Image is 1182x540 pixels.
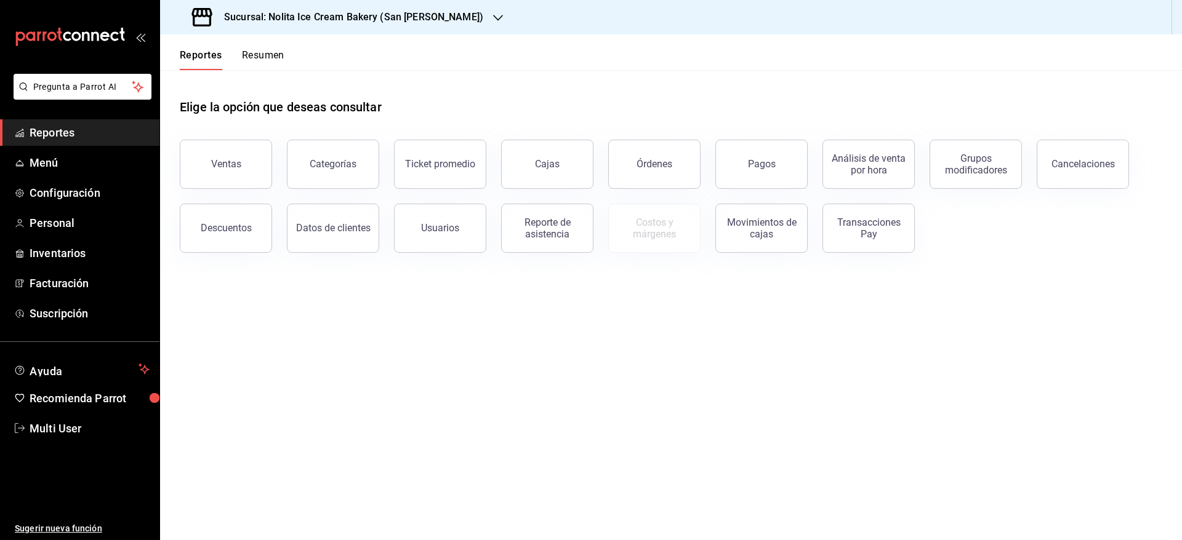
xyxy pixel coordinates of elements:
[14,74,151,100] button: Pregunta a Parrot AI
[830,153,907,176] div: Análisis de venta por hora
[715,140,808,189] button: Pagos
[287,204,379,253] button: Datos de clientes
[30,245,150,261] span: Inventarios
[421,222,459,234] div: Usuarios
[30,390,150,407] span: Recomienda Parrot
[135,32,145,42] button: open_drawer_menu
[201,222,252,234] div: Descuentos
[30,185,150,201] span: Configuración
[405,158,475,170] div: Ticket promedio
[930,140,1022,189] button: Grupos modificadores
[394,140,486,189] button: Ticket promedio
[180,49,222,70] button: Reportes
[287,140,379,189] button: Categorías
[214,10,483,25] h3: Sucursal: Nolita Ice Cream Bakery (San [PERSON_NAME])
[715,204,808,253] button: Movimientos de cajas
[30,275,150,292] span: Facturación
[938,153,1014,176] div: Grupos modificadores
[1037,140,1129,189] button: Cancelaciones
[30,420,150,437] span: Multi User
[30,362,134,376] span: Ayuda
[608,204,701,253] button: Contrata inventarios para ver este reporte
[1051,158,1115,170] div: Cancelaciones
[180,49,284,70] div: navigation tabs
[30,124,150,141] span: Reportes
[723,216,800,240] div: Movimientos de cajas
[33,81,132,93] span: Pregunta a Parrot AI
[242,49,284,70] button: Resumen
[608,140,701,189] button: Órdenes
[509,216,585,240] div: Reporte de asistencia
[616,216,693,240] div: Costos y márgenes
[501,140,593,189] button: Cajas
[637,158,672,170] div: Órdenes
[30,215,150,231] span: Personal
[822,140,915,189] button: Análisis de venta por hora
[30,154,150,171] span: Menú
[394,204,486,253] button: Usuarios
[830,216,907,240] div: Transacciones Pay
[180,140,272,189] button: Ventas
[15,522,150,535] span: Sugerir nueva función
[535,158,560,170] div: Cajas
[822,204,915,253] button: Transacciones Pay
[501,204,593,253] button: Reporte de asistencia
[211,158,241,170] div: Ventas
[296,222,371,234] div: Datos de clientes
[310,158,356,170] div: Categorías
[748,158,776,170] div: Pagos
[180,98,382,116] h1: Elige la opción que deseas consultar
[30,305,150,322] span: Suscripción
[180,204,272,253] button: Descuentos
[9,89,151,102] a: Pregunta a Parrot AI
